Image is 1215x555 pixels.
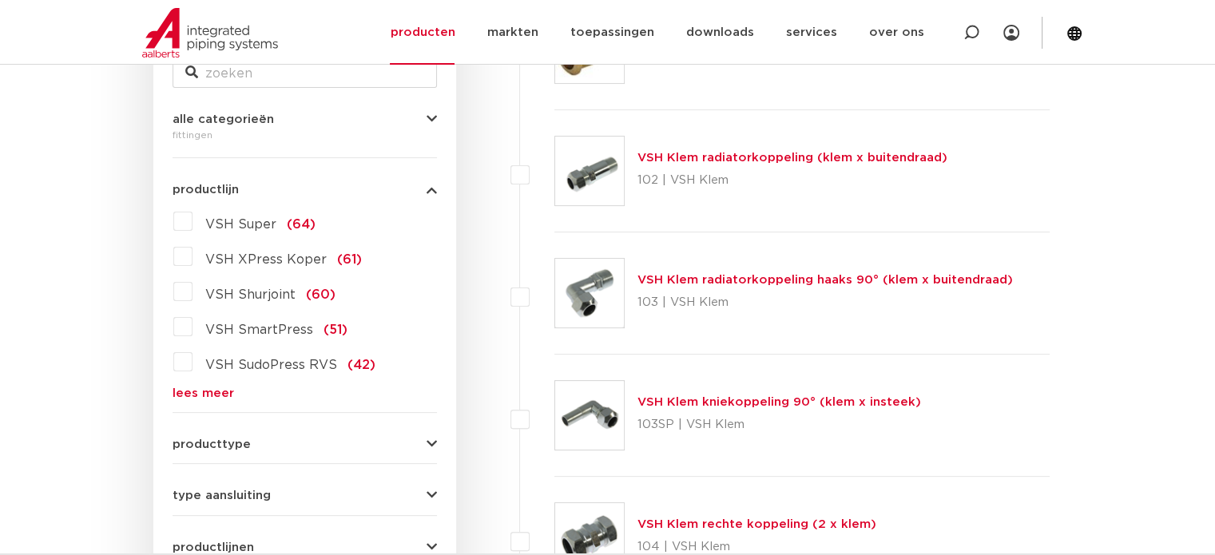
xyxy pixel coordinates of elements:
[173,184,437,196] button: productlijn
[205,288,296,301] span: VSH Shurjoint
[555,137,624,205] img: Thumbnail for VSH Klem radiatorkoppeling (klem x buitendraad)
[637,290,1013,315] p: 103 | VSH Klem
[637,412,921,438] p: 103SP | VSH Klem
[205,253,327,266] span: VSH XPress Koper
[205,359,337,371] span: VSH SudoPress RVS
[637,518,876,530] a: VSH Klem rechte koppeling (2 x klem)
[173,59,437,88] input: zoeken
[637,396,921,408] a: VSH Klem kniekoppeling 90° (klem x insteek)
[173,387,437,399] a: lees meer
[337,253,362,266] span: (61)
[173,113,437,125] button: alle categorieën
[555,381,624,450] img: Thumbnail for VSH Klem kniekoppeling 90° (klem x insteek)
[173,490,271,501] span: type aansluiting
[306,288,336,301] span: (60)
[637,274,1013,286] a: VSH Klem radiatorkoppeling haaks 90° (klem x buitendraad)
[287,218,316,231] span: (64)
[324,323,347,336] span: (51)
[173,438,437,450] button: producttype
[173,541,437,553] button: productlijnen
[347,359,375,371] span: (42)
[173,490,437,501] button: type aansluiting
[173,541,254,553] span: productlijnen
[637,152,947,164] a: VSH Klem radiatorkoppeling (klem x buitendraad)
[205,323,313,336] span: VSH SmartPress
[173,438,251,450] span: producttype
[173,125,437,145] div: fittingen
[173,113,274,125] span: alle categorieën
[205,218,276,231] span: VSH Super
[637,168,947,193] p: 102 | VSH Klem
[555,259,624,327] img: Thumbnail for VSH Klem radiatorkoppeling haaks 90° (klem x buitendraad)
[173,184,239,196] span: productlijn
